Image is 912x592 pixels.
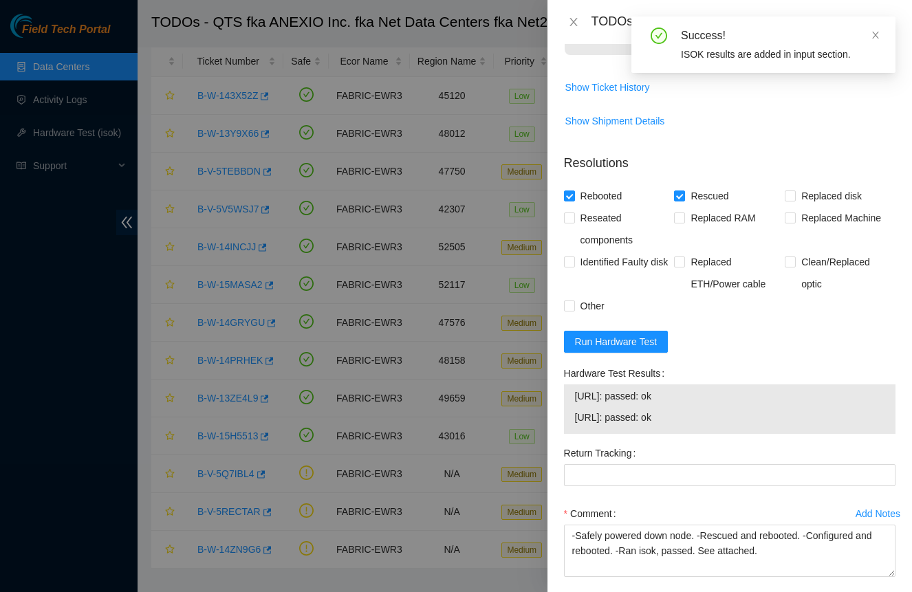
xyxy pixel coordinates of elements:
[575,251,674,273] span: Identified Faulty disk
[871,30,880,40] span: close
[685,207,761,229] span: Replaced RAM
[685,251,785,295] span: Replaced ETH/Power cable
[565,76,651,98] button: Show Ticket History
[564,331,669,353] button: Run Hardware Test
[855,503,901,525] button: Add Notes
[681,47,879,62] div: ISOK results are added in input section.
[856,509,900,518] div: Add Notes
[564,442,642,464] label: Return Tracking
[796,251,895,295] span: Clean/Replaced optic
[685,185,734,207] span: Rescued
[575,185,628,207] span: Rebooted
[796,207,887,229] span: Replaced Machine
[564,16,583,29] button: Close
[565,80,650,95] span: Show Ticket History
[564,464,895,486] input: Return Tracking
[568,17,579,28] span: close
[575,388,884,404] span: [URL]: passed: ok
[564,143,895,173] p: Resolutions
[796,185,867,207] span: Replaced disk
[591,11,895,33] div: TODOs - Description - B-W-15H5513
[651,28,667,44] span: check-circle
[564,503,622,525] label: Comment
[575,334,658,349] span: Run Hardware Test
[564,362,670,384] label: Hardware Test Results
[564,525,895,577] textarea: Comment
[565,113,665,129] span: Show Shipment Details
[565,110,666,132] button: Show Shipment Details
[575,295,610,317] span: Other
[575,207,675,251] span: Reseated components
[575,410,884,425] span: [URL]: passed: ok
[681,28,879,44] div: Success!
